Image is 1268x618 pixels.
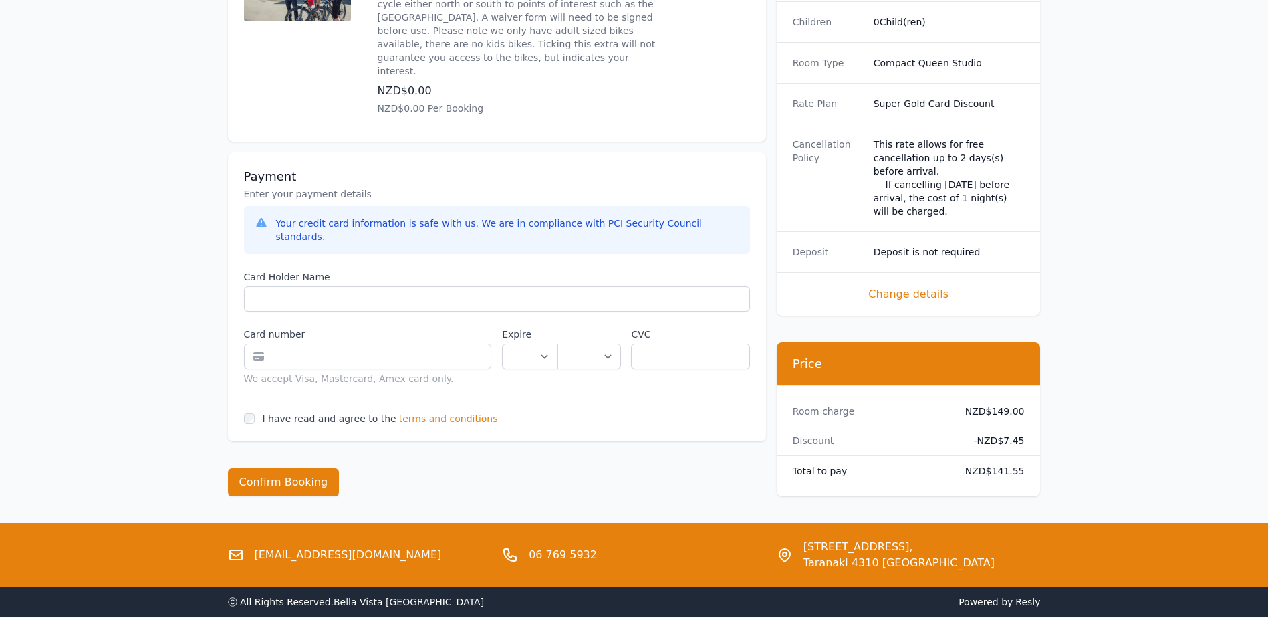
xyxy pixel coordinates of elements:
[244,270,750,284] label: Card Holder Name
[874,15,1025,29] dd: 0 Child(ren)
[631,328,749,341] label: CVC
[793,405,944,418] dt: Room charge
[244,372,492,385] div: We accept Visa, Mastercard, Amex card only.
[244,187,750,201] p: Enter your payment details
[378,102,665,115] p: NZD$0.00 Per Booking
[793,464,944,478] dt: Total to pay
[255,547,442,563] a: [EMAIL_ADDRESS][DOMAIN_NAME]
[803,555,995,571] span: Taranaki 4310 [GEOGRAPHIC_DATA]
[276,217,739,243] div: Your credit card information is safe with us. We are in compliance with PCI Security Council stan...
[793,356,1025,372] h3: Price
[793,138,863,218] dt: Cancellation Policy
[874,56,1025,70] dd: Compact Queen Studio
[793,56,863,70] dt: Room Type
[793,286,1025,302] span: Change details
[955,464,1025,478] dd: NZD$141.55
[803,539,995,555] span: [STREET_ADDRESS],
[502,328,557,341] label: Expire
[399,412,498,425] span: terms and conditions
[263,413,396,424] label: I have read and agree to the
[955,434,1025,447] dd: - NZD$7.45
[793,15,863,29] dt: Children
[793,434,944,447] dt: Discount
[793,97,863,110] dt: Rate Plan
[874,245,1025,259] dd: Deposit is not required
[874,97,1025,110] dd: Super Gold Card Discount
[378,83,665,99] p: NZD$0.00
[1015,597,1040,607] a: Resly
[557,328,620,341] label: .
[228,597,485,607] span: ⓒ All Rights Reserved. Bella Vista [GEOGRAPHIC_DATA]
[244,328,492,341] label: Card number
[955,405,1025,418] dd: NZD$149.00
[793,245,863,259] dt: Deposit
[244,169,750,185] h3: Payment
[228,468,340,496] button: Confirm Booking
[874,138,1025,218] div: This rate allows for free cancellation up to 2 days(s) before arrival. If cancelling [DATE] befor...
[640,595,1041,609] span: Powered by
[529,547,597,563] a: 06 769 5932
